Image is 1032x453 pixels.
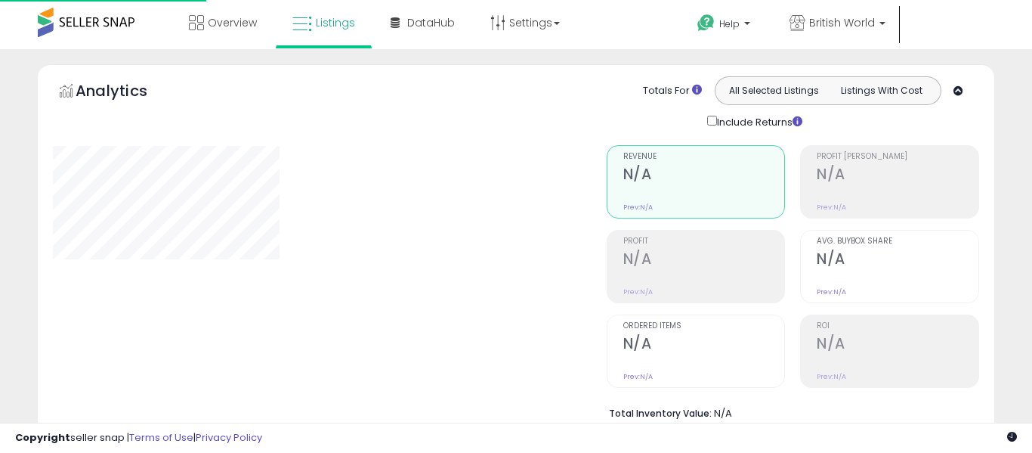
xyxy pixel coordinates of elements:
span: DataHub [407,15,455,30]
div: Totals For [643,84,702,98]
small: Prev: N/A [623,372,653,381]
small: Prev: N/A [623,203,653,212]
small: Prev: N/A [817,203,846,212]
span: ROI [817,322,978,330]
button: Listings With Cost [827,81,936,101]
h2: N/A [623,166,785,186]
h2: N/A [623,335,785,355]
small: Prev: N/A [623,287,653,296]
div: Include Returns [696,113,820,130]
span: Revenue [623,153,785,161]
div: seller snap | | [15,431,262,445]
b: Total Inventory Value: [609,407,712,420]
span: Overview [208,15,257,30]
span: Listings [316,15,355,30]
a: Help [685,2,765,49]
button: All Selected Listings [719,81,828,101]
li: N/A [609,403,968,421]
i: Get Help [697,14,715,33]
span: Avg. Buybox Share [817,237,978,246]
h2: N/A [817,166,978,186]
h2: N/A [817,250,978,271]
span: Profit [PERSON_NAME] [817,153,978,161]
span: Help [719,17,740,30]
small: Prev: N/A [817,372,846,381]
a: Privacy Policy [196,430,262,445]
h2: N/A [817,335,978,355]
span: Profit [623,237,785,246]
span: British World [809,15,875,30]
a: Terms of Use [129,430,193,445]
span: Ordered Items [623,322,785,330]
strong: Copyright [15,430,70,445]
h5: Analytics [76,80,177,105]
h2: N/A [623,250,785,271]
small: Prev: N/A [817,287,846,296]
